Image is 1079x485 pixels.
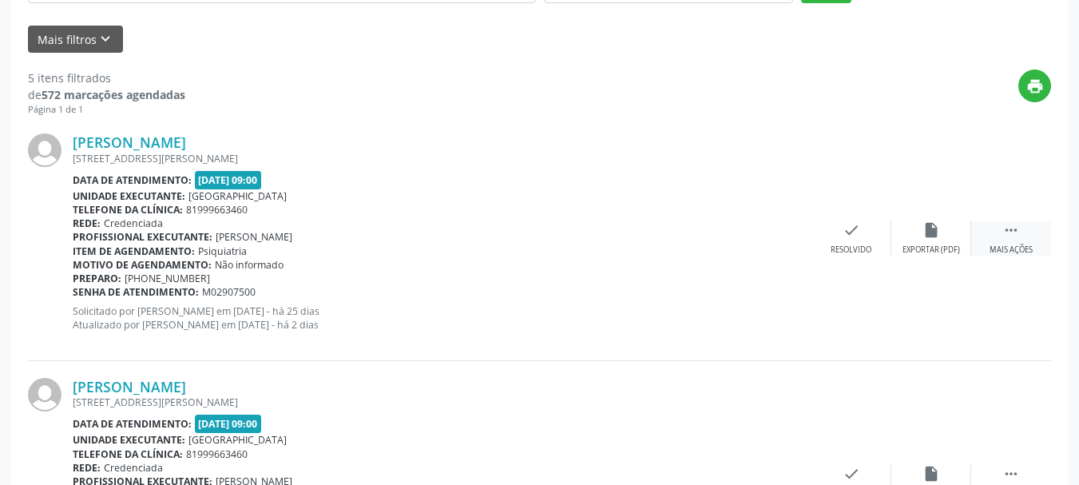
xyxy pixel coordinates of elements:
strong: 572 marcações agendadas [42,87,185,102]
span: [PERSON_NAME] [216,230,292,244]
div: de [28,86,185,103]
div: Página 1 de 1 [28,103,185,117]
span: 81999663460 [186,203,248,217]
div: Exportar (PDF) [902,244,960,256]
b: Preparo: [73,272,121,285]
div: [STREET_ADDRESS][PERSON_NAME] [73,152,811,165]
button: Mais filtroskeyboard_arrow_down [28,26,123,54]
i: check [843,221,860,239]
span: Credenciada [104,461,163,475]
b: Telefone da clínica: [73,447,183,461]
span: Não informado [215,258,284,272]
i: keyboard_arrow_down [97,30,114,48]
i: insert_drive_file [922,465,940,483]
b: Senha de atendimento: [73,285,199,299]
b: Item de agendamento: [73,244,195,258]
span: [GEOGRAPHIC_DATA] [188,433,287,447]
span: [PHONE_NUMBER] [125,272,210,285]
div: [STREET_ADDRESS][PERSON_NAME] [73,396,811,409]
i: check [843,465,860,483]
b: Profissional executante: [73,230,212,244]
b: Data de atendimento: [73,417,192,431]
b: Rede: [73,217,101,230]
b: Telefone da clínica: [73,203,183,217]
div: 5 itens filtrados [28,70,185,86]
i:  [1002,221,1020,239]
div: Resolvido [831,244,871,256]
span: Credenciada [104,217,163,230]
img: img [28,133,61,167]
i: insert_drive_file [922,221,940,239]
img: img [28,378,61,411]
i:  [1002,465,1020,483]
b: Unidade executante: [73,189,185,203]
span: [GEOGRAPHIC_DATA] [188,189,287,203]
span: M02907500 [202,285,256,299]
span: Psiquiatria [198,244,247,258]
a: [PERSON_NAME] [73,133,186,151]
span: 81999663460 [186,447,248,461]
a: [PERSON_NAME] [73,378,186,396]
span: [DATE] 09:00 [195,171,262,189]
b: Unidade executante: [73,433,185,447]
b: Motivo de agendamento: [73,258,212,272]
p: Solicitado por [PERSON_NAME] em [DATE] - há 25 dias Atualizado por [PERSON_NAME] em [DATE] - há 2... [73,304,811,332]
b: Rede: [73,461,101,475]
i: print [1026,78,1044,95]
b: Data de atendimento: [73,173,192,187]
span: [DATE] 09:00 [195,415,262,433]
div: Mais ações [990,244,1033,256]
button: print [1018,70,1051,102]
